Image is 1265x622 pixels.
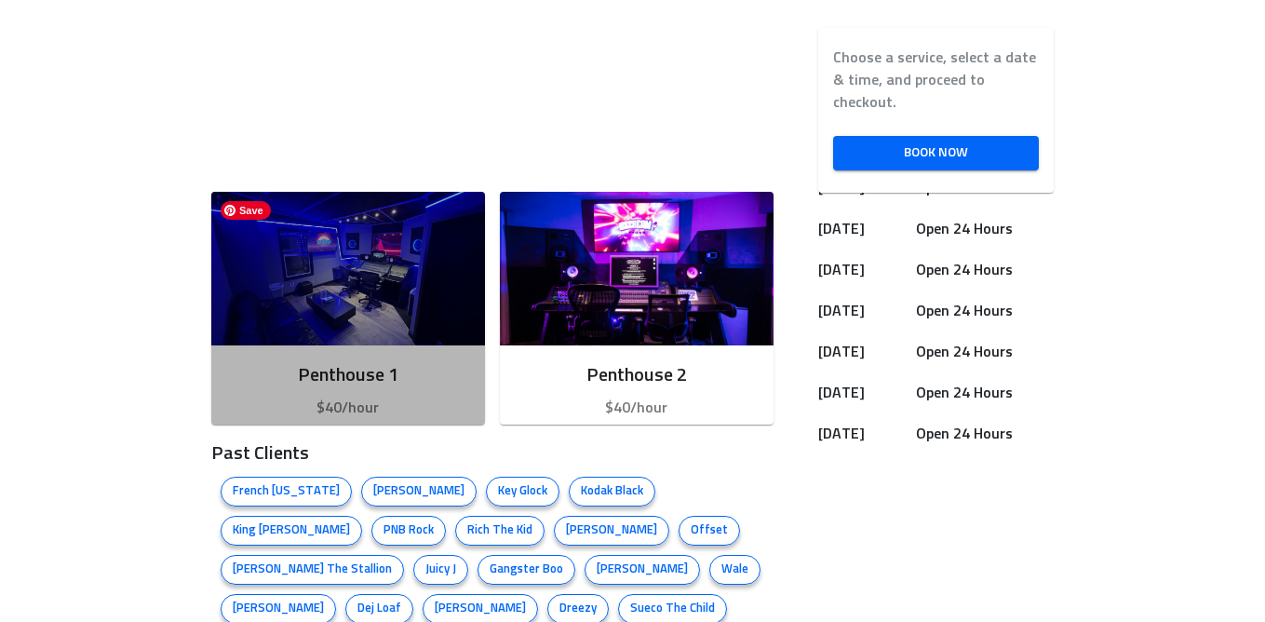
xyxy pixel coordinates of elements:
span: Dej Loaf [346,600,412,618]
span: Wale [710,561,760,579]
span: Offset [680,521,739,540]
span: [PERSON_NAME] [424,600,537,618]
span: Juicy J [414,561,467,579]
h6: Open 24 Hours [916,298,1046,324]
span: Key Glock [487,482,558,501]
span: [PERSON_NAME] [362,482,476,501]
button: Penthouse 2$40/hour [500,192,774,425]
h6: [DATE] [818,298,909,324]
span: [PERSON_NAME] [555,521,668,540]
h6: Open 24 Hours [916,257,1046,283]
span: Save [221,201,271,220]
img: Room image [211,192,485,345]
h6: Open 24 Hours [916,380,1046,406]
span: King [PERSON_NAME] [222,521,361,540]
h3: Past Clients [211,439,774,467]
h6: Open 24 Hours [916,339,1046,365]
img: Room image [500,192,774,345]
span: French [US_STATE] [222,482,351,501]
a: Book Now [833,136,1040,170]
button: Penthouse 1$40/hour [211,192,485,425]
label: Choose a service, select a date & time, and proceed to checkout. [833,47,1040,114]
span: Book Now [848,142,1025,165]
span: PNB Rock [372,521,445,540]
h6: Open 24 Hours [916,216,1046,242]
h6: [DATE] [818,257,909,283]
span: [PERSON_NAME] [585,561,699,579]
h6: Open 24 Hours [916,421,1046,447]
span: Dreezy [548,600,608,618]
span: [PERSON_NAME] [222,600,335,618]
span: Kodak Black [570,482,654,501]
h6: [DATE] [818,216,909,242]
h6: Penthouse 2 [515,360,759,390]
span: Rich The Kid [456,521,544,540]
span: Sueco The Child [619,600,726,618]
span: [PERSON_NAME] The Stallion [222,561,403,579]
p: $40/hour [226,397,470,419]
h6: [DATE] [818,421,909,447]
p: $40/hour [515,397,759,419]
span: Gangster Boo [478,561,574,579]
h6: [DATE] [818,380,909,406]
h6: [DATE] [818,339,909,365]
h6: Penthouse 1 [226,360,470,390]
